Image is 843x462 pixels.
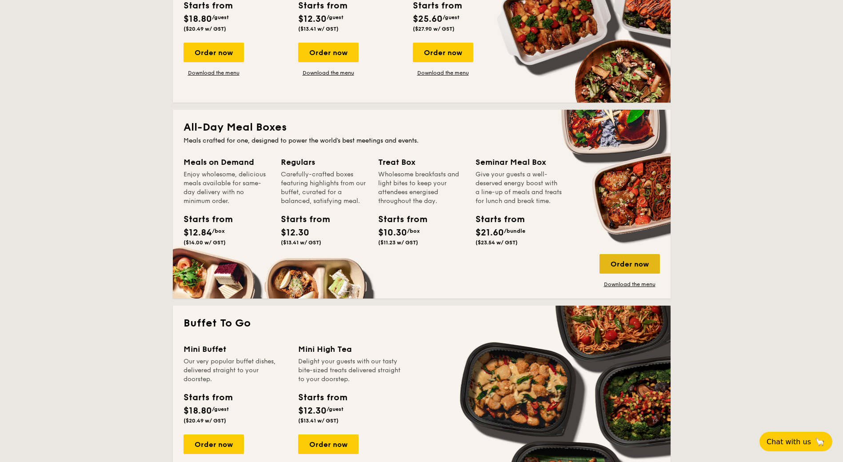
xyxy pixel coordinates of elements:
span: $12.30 [281,227,309,238]
span: ($13.41 w/ GST) [281,239,321,246]
div: Meals on Demand [184,156,270,168]
span: $25.60 [413,14,443,24]
span: $18.80 [184,406,212,416]
div: Starts from [281,213,321,226]
a: Download the menu [413,69,473,76]
div: Starts from [475,213,515,226]
div: Order now [184,43,244,62]
span: ($20.49 w/ GST) [184,418,226,424]
span: $21.60 [475,227,504,238]
div: Enjoy wholesome, delicious meals available for same-day delivery with no minimum order. [184,170,270,206]
span: ($20.49 w/ GST) [184,26,226,32]
span: /guest [212,14,229,20]
h2: Buffet To Go [184,316,660,331]
a: Download the menu [184,69,244,76]
span: /guest [327,406,344,412]
span: Chat with us [767,438,811,446]
span: $12.30 [298,406,327,416]
span: /bundle [504,228,525,234]
div: Starts from [184,391,232,404]
div: Order now [298,43,359,62]
span: $10.30 [378,227,407,238]
a: Download the menu [298,69,359,76]
div: Meals crafted for one, designed to power the world's best meetings and events. [184,136,660,145]
div: Starts from [298,391,347,404]
button: Chat with us🦙 [759,432,832,451]
span: /box [407,228,420,234]
div: Order now [184,434,244,454]
span: ($13.41 w/ GST) [298,26,339,32]
div: Give your guests a well-deserved energy boost with a line-up of meals and treats for lunch and br... [475,170,562,206]
span: ($23.54 w/ GST) [475,239,518,246]
div: Seminar Meal Box [475,156,562,168]
span: $12.84 [184,227,212,238]
span: /guest [212,406,229,412]
div: Our very popular buffet dishes, delivered straight to your doorstep. [184,357,288,384]
div: Order now [413,43,473,62]
div: Regulars [281,156,368,168]
span: ($13.41 w/ GST) [298,418,339,424]
div: Starts from [184,213,224,226]
span: /guest [327,14,344,20]
div: Starts from [378,213,418,226]
div: Carefully-crafted boxes featuring highlights from our buffet, curated for a balanced, satisfying ... [281,170,368,206]
span: ($14.00 w/ GST) [184,239,226,246]
a: Download the menu [599,281,660,288]
div: Mini High Tea [298,343,402,355]
div: Wholesome breakfasts and light bites to keep your attendees energised throughout the day. [378,170,465,206]
span: 🦙 [815,437,825,447]
span: /box [212,228,225,234]
h2: All-Day Meal Boxes [184,120,660,135]
span: ($27.90 w/ GST) [413,26,455,32]
div: Mini Buffet [184,343,288,355]
div: Order now [599,254,660,274]
div: Delight your guests with our tasty bite-sized treats delivered straight to your doorstep. [298,357,402,384]
div: Treat Box [378,156,465,168]
span: ($11.23 w/ GST) [378,239,418,246]
span: /guest [443,14,459,20]
div: Order now [298,434,359,454]
span: $12.30 [298,14,327,24]
span: $18.80 [184,14,212,24]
